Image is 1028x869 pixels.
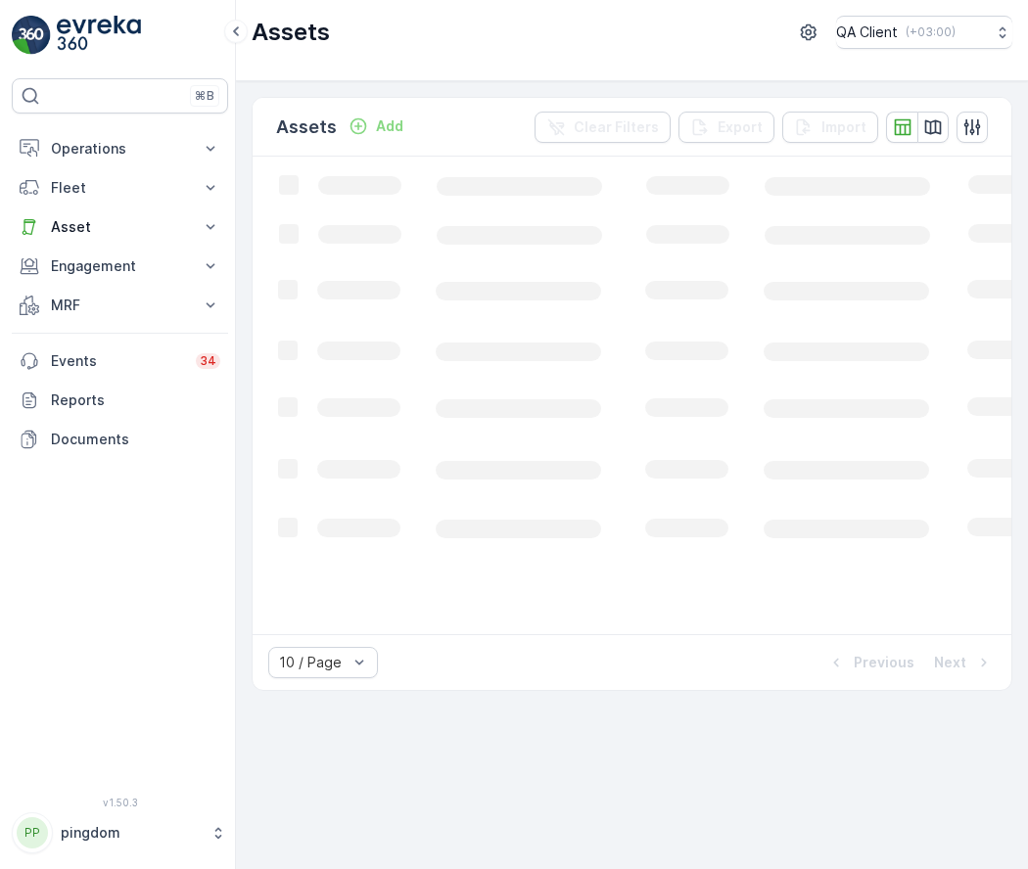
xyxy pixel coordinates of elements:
[574,117,659,137] p: Clear Filters
[195,88,214,104] p: ⌘B
[535,112,671,143] button: Clear Filters
[12,16,51,55] img: logo
[836,23,898,42] p: QA Client
[854,653,914,672] p: Previous
[51,430,220,449] p: Documents
[12,207,228,247] button: Asset
[12,420,228,459] a: Documents
[51,256,189,276] p: Engagement
[376,116,403,136] p: Add
[12,812,228,853] button: PPpingdom
[57,16,141,55] img: logo_light-DOdMpM7g.png
[12,797,228,808] span: v 1.50.3
[61,823,201,843] p: pingdom
[821,117,866,137] p: Import
[782,112,878,143] button: Import
[932,651,996,674] button: Next
[12,168,228,207] button: Fleet
[51,178,189,198] p: Fleet
[341,114,411,138] button: Add
[678,112,774,143] button: Export
[200,353,216,369] p: 34
[12,381,228,420] a: Reports
[276,114,337,141] p: Assets
[12,129,228,168] button: Operations
[12,247,228,286] button: Engagement
[51,217,189,237] p: Asset
[934,653,966,672] p: Next
[836,16,1012,49] button: QA Client(+03:00)
[17,817,48,848] div: PP
[718,117,763,137] p: Export
[252,17,330,48] p: Assets
[51,296,189,315] p: MRF
[824,651,916,674] button: Previous
[906,24,956,40] p: ( +03:00 )
[51,390,220,410] p: Reports
[51,351,184,371] p: Events
[12,286,228,325] button: MRF
[51,139,189,159] p: Operations
[12,342,228,381] a: Events34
